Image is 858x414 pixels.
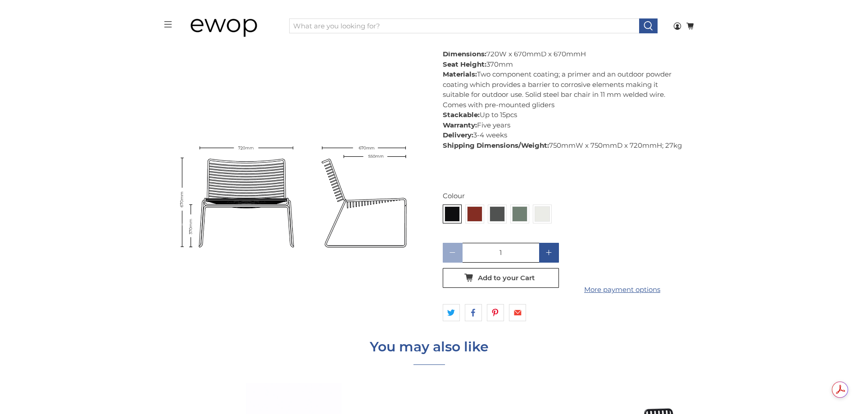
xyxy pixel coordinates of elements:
strong: Materials: [443,70,477,78]
div: Colour [443,191,686,201]
h4: You may also like [370,339,489,355]
strong: Dimensions: [443,50,486,58]
p: Sold in pairs - price listed is for two chairs. 720W x 670mmD x 670mmH 370mm Two component coatin... [443,9,686,150]
button: Add to your Cart [443,268,559,288]
strong: Stackable: [443,110,480,119]
span: Add to your Cart [478,274,535,282]
a: More payment options [564,285,681,295]
input: What are you looking for? [289,18,640,34]
strong: Seat Height: [443,60,486,68]
strong: Shipping Dimensions/Weight: [443,141,549,150]
strong: Delivery: [443,131,473,139]
a: HAY Pair of Hee Lounge Chairs Office Seating [173,78,416,321]
strong: Warranty: [443,121,477,129]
